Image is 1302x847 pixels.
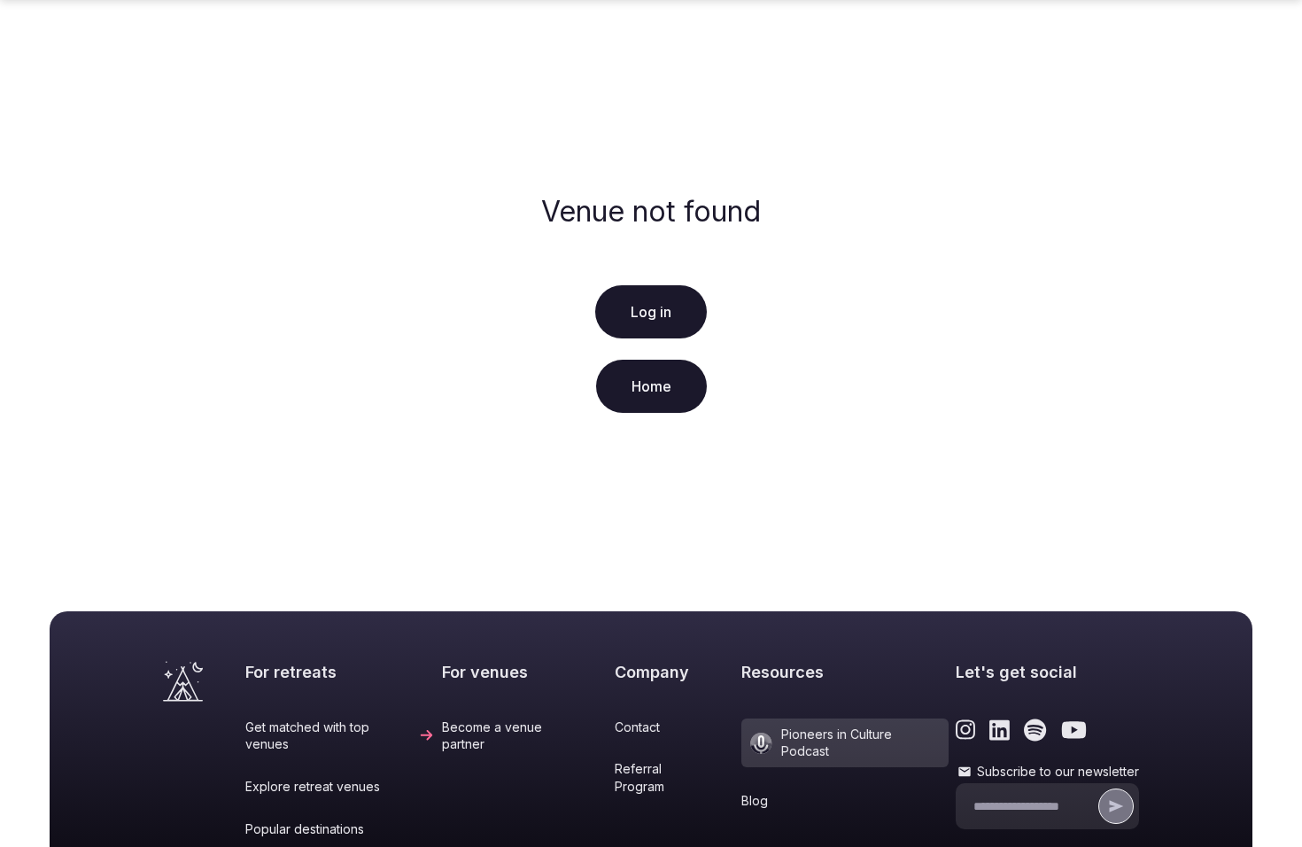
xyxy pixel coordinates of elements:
a: Link to the retreats and venues Spotify page [1024,719,1046,742]
a: Referral Program [615,760,734,795]
a: Contact [615,719,734,736]
h2: Let's get social [956,661,1139,683]
a: Get matched with top venues [245,719,435,753]
a: Home [596,360,707,413]
a: Blog [741,792,948,810]
h2: For retreats [245,661,435,683]
a: Visit the homepage [163,661,203,702]
label: Subscribe to our newsletter [956,763,1139,781]
h2: For venues [442,661,608,683]
a: Popular destinations [245,820,435,838]
a: Explore retreat venues [245,778,435,796]
a: Pioneers in Culture Podcast [741,719,948,767]
a: Link to the retreats and venues Youtube page [1061,719,1087,742]
h2: Venue not found [541,195,761,229]
a: Link to the retreats and venues LinkedIn page [989,719,1010,742]
a: Become a venue partner [442,719,608,753]
h2: Resources [741,661,948,683]
h2: Company [615,661,734,683]
a: Log in [595,285,707,338]
a: Link to the retreats and venues Instagram page [956,719,976,742]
